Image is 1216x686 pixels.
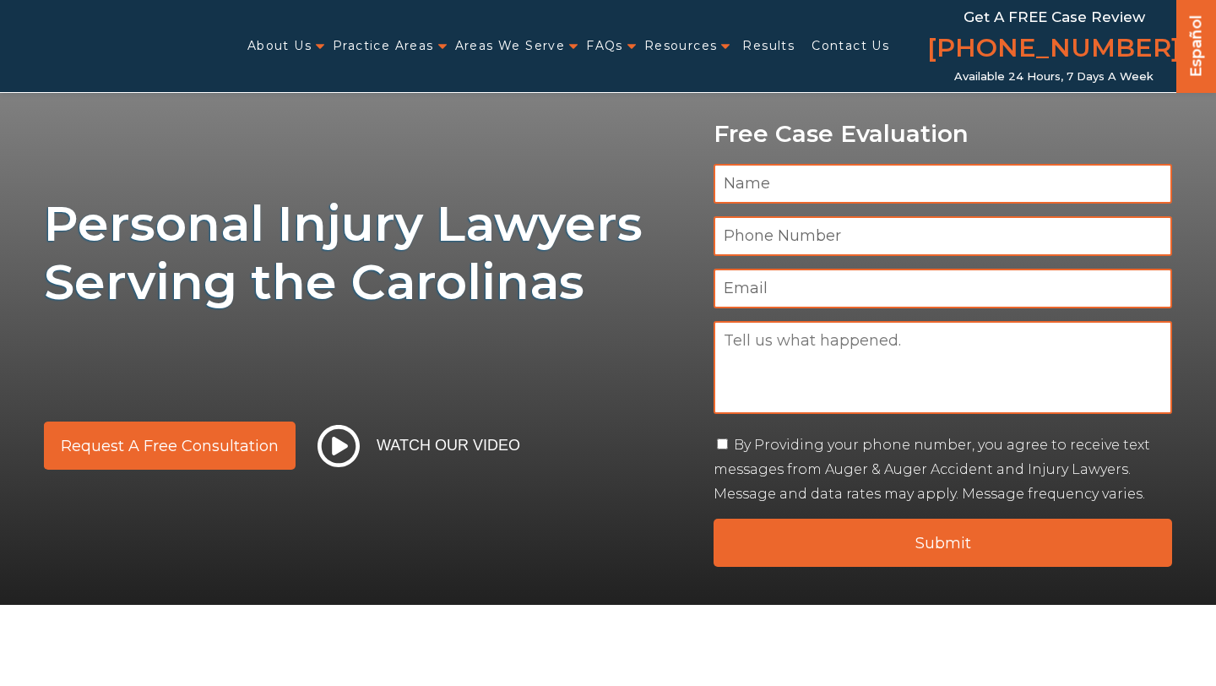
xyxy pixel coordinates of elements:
img: Auger & Auger Accident and Injury Lawyers Logo [10,30,209,61]
span: Get a FREE Case Review [964,8,1145,25]
h1: Personal Injury Lawyers Serving the Carolinas [44,194,693,311]
input: Email [714,269,1172,308]
span: Request a Free Consultation [61,438,279,454]
img: sub text [44,319,539,384]
button: Watch Our Video [312,424,525,468]
a: Results [742,29,795,63]
input: Name [714,164,1172,204]
span: Available 24 Hours, 7 Days a Week [954,70,1154,84]
label: By Providing your phone number, you agree to receive text messages from Auger & Auger Accident an... [714,437,1150,502]
a: Resources [644,29,718,63]
input: Submit [714,519,1172,567]
a: [PHONE_NUMBER] [927,30,1181,70]
input: Phone Number [714,216,1172,256]
a: Contact Us [812,29,889,63]
a: FAQs [586,29,623,63]
p: Free Case Evaluation [714,121,1172,147]
a: Practice Areas [333,29,434,63]
a: Request a Free Consultation [44,422,296,470]
a: About Us [247,29,312,63]
a: Areas We Serve [455,29,566,63]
